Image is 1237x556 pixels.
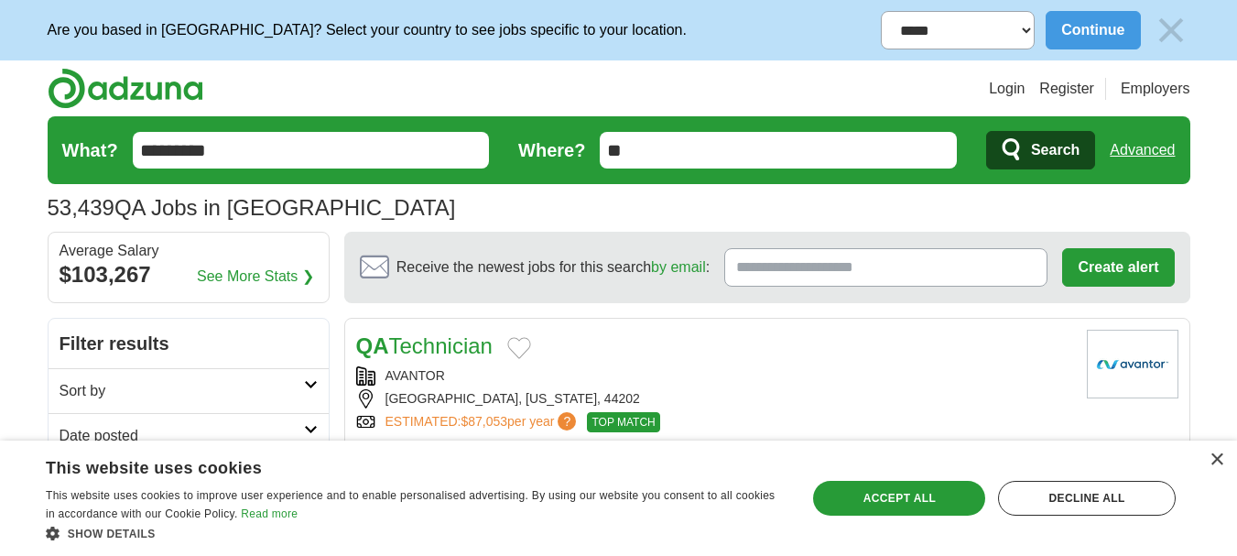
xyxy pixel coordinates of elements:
button: Create alert [1062,248,1174,287]
h2: Sort by [60,380,304,402]
a: QATechnician [356,333,493,358]
button: Continue [1046,11,1140,49]
a: Read more, opens a new window [241,507,298,520]
div: Close [1210,453,1223,467]
label: What? [62,136,118,164]
strong: QA [356,333,389,358]
a: Sort by [49,368,329,413]
a: Advanced [1110,132,1175,169]
h1: QA Jobs in [GEOGRAPHIC_DATA] [48,195,456,220]
label: Where? [518,136,585,164]
span: 53,439 [48,191,114,224]
button: Search [986,131,1095,169]
div: $103,267 [60,258,318,291]
h2: Date posted [60,425,304,447]
span: ? [558,412,576,431]
a: Register [1039,78,1094,100]
span: The Opportunity: Avantor , a Global Fortune 500 company is looking for a dedicated Quality Assura... [356,439,1070,498]
a: See More Stats ❯ [197,266,314,288]
span: Show details [68,528,156,540]
div: Average Salary [60,244,318,258]
span: TOP MATCH [587,412,659,432]
img: icon_close_no_bg.svg [1152,11,1190,49]
button: Add to favorite jobs [507,337,531,359]
a: Employers [1121,78,1190,100]
img: Avantor logo [1087,330,1178,398]
img: Adzuna logo [48,68,203,109]
div: [GEOGRAPHIC_DATA], [US_STATE], 44202 [356,389,1072,409]
span: $87,053 [461,414,507,429]
span: Receive the newest jobs for this search : [396,256,710,278]
a: AVANTOR [385,368,445,383]
h2: Filter results [49,319,329,368]
a: Date posted [49,413,329,458]
a: by email [651,259,706,275]
span: Search [1031,132,1080,169]
div: Decline all [998,481,1176,516]
div: Show details [46,524,785,542]
p: Are you based in [GEOGRAPHIC_DATA]? Select your country to see jobs specific to your location. [48,19,687,41]
span: This website uses cookies to improve user experience and to enable personalised advertising. By u... [46,489,775,520]
div: Accept all [813,481,985,516]
a: ESTIMATED:$87,053per year? [385,412,581,432]
div: This website uses cookies [46,452,739,479]
a: Login [989,78,1025,100]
